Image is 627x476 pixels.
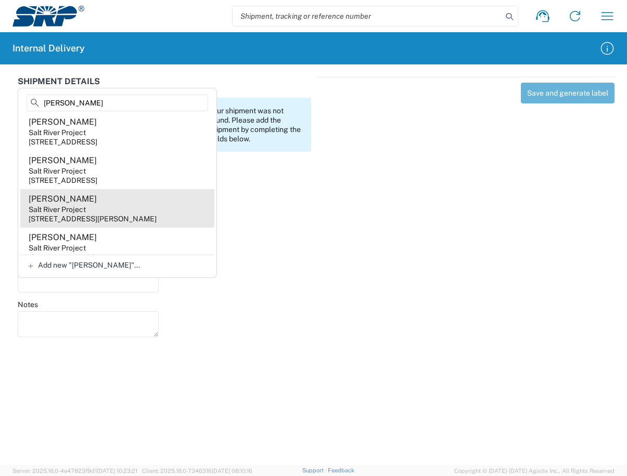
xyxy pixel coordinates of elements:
[29,166,86,176] div: Salt River Project
[328,467,354,473] a: Feedback
[29,243,86,253] div: Salt River Project
[29,205,86,214] div: Salt River Project
[12,468,137,474] span: Server: 2025.18.0-4e47823f9d1
[29,137,97,147] div: [STREET_ADDRESS]
[29,214,157,223] div: [STREET_ADDRESS][PERSON_NAME]
[212,468,252,474] span: [DATE] 08:10:16
[302,467,328,473] a: Support
[18,77,311,98] div: SHIPMENT DETAILS
[29,155,97,166] div: [PERSON_NAME]
[38,260,140,270] span: Add new "[PERSON_NAME]"...
[29,128,86,137] div: Salt River Project
[29,176,97,185] div: [STREET_ADDRESS]
[29,116,97,128] div: [PERSON_NAME]
[18,300,38,309] label: Notes
[29,193,97,205] div: [PERSON_NAME]
[142,468,252,474] span: Client: 2025.18.0-7346316
[454,466,615,475] span: Copyright © [DATE]-[DATE] Agistix Inc., All Rights Reserved
[29,232,97,243] div: [PERSON_NAME]
[209,106,302,143] span: Your shipment was not found. Please add the shipment by completing the fields below.
[12,42,85,55] h2: Internal Delivery
[12,6,84,27] img: srp
[29,253,97,262] div: [STREET_ADDRESS]
[233,6,502,26] input: Shipment, tracking or reference number
[97,468,137,474] span: [DATE] 10:23:21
